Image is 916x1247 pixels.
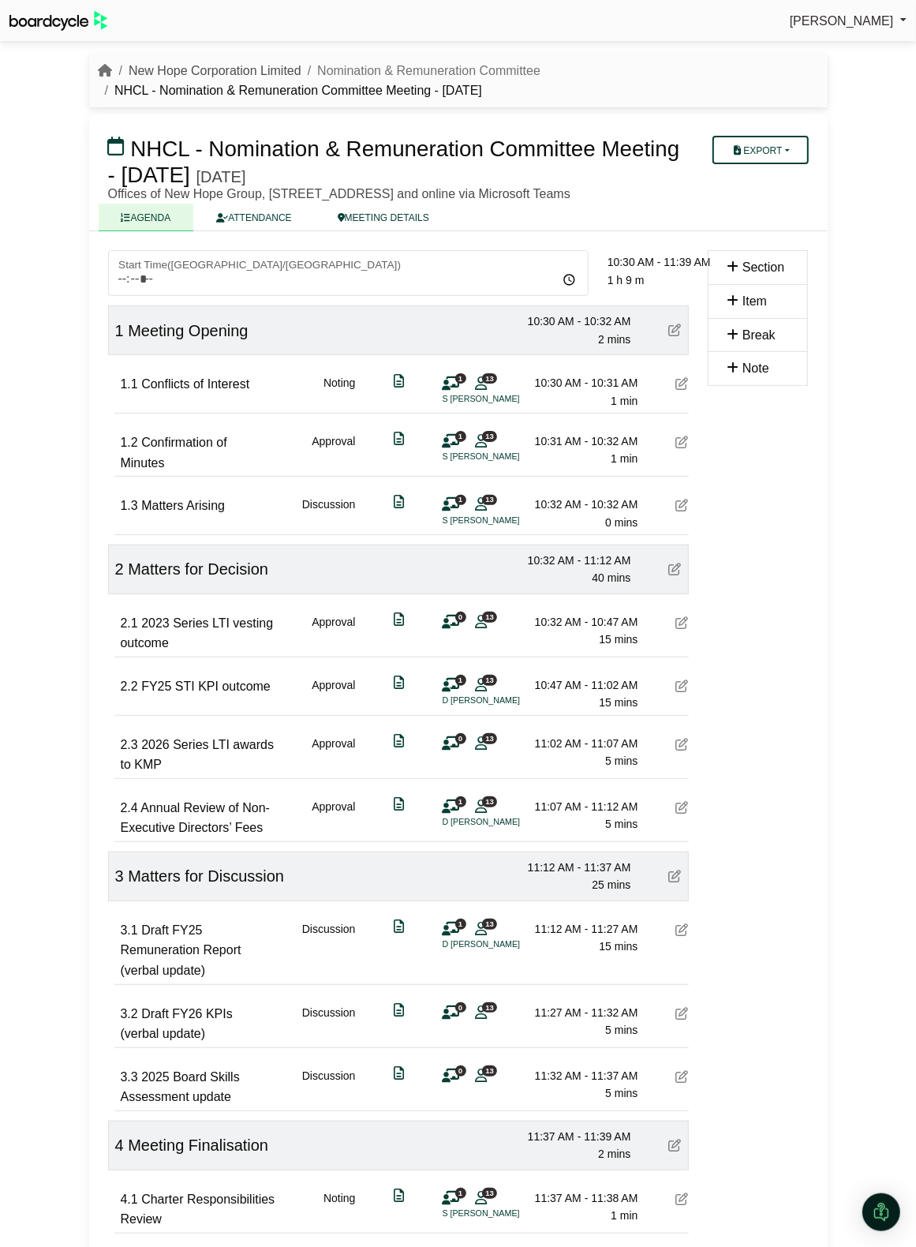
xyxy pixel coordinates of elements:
li: D [PERSON_NAME] [443,815,561,829]
div: Discussion [302,1067,356,1107]
span: 3 [115,867,124,885]
span: 13 [482,796,497,807]
span: 1 [455,1188,466,1198]
div: 11:07 AM - 11:12 AM [528,798,638,815]
span: 13 [482,919,497,929]
a: New Hope Corporation Limited [129,64,301,77]
span: 15 mins [599,940,637,953]
span: 2 mins [598,333,630,346]
div: 10:31 AM - 10:32 AM [528,433,638,450]
div: Approval [312,433,355,473]
span: 2 mins [598,1148,630,1160]
span: 13 [482,1002,497,1013]
span: 1.2 [121,436,138,449]
li: S [PERSON_NAME] [443,1207,561,1220]
li: S [PERSON_NAME] [443,392,561,406]
span: 1.1 [121,377,138,391]
span: 1 [455,919,466,929]
span: Break [742,328,776,342]
span: 13 [482,495,497,505]
div: Approval [312,613,355,653]
span: 1 min [611,395,637,407]
span: Meeting Opening [128,322,248,339]
div: Approval [312,798,355,838]
span: [PERSON_NAME] [790,14,894,28]
div: Discussion [302,920,356,981]
div: 11:37 AM - 11:38 AM [528,1189,638,1207]
li: S [PERSON_NAME] [443,514,561,527]
span: 3.1 [121,923,138,937]
span: 2025 Board Skills Assessment update [121,1070,240,1104]
span: Annual Review of Non-Executive Directors’ Fees [121,801,270,835]
span: 5 mins [605,818,637,830]
span: 1 [455,675,466,685]
span: 4.1 [121,1193,138,1206]
li: NHCL - Nomination & Remuneration Committee Meeting - [DATE] [99,81,482,101]
span: 13 [482,431,497,441]
li: S [PERSON_NAME] [443,450,561,463]
span: 25 mins [592,878,630,891]
span: NHCL - Nomination & Remuneration Committee Meeting - [DATE] [108,137,680,187]
span: 13 [482,1065,497,1076]
div: Discussion [302,496,356,531]
span: 1 min [611,452,637,465]
div: 10:30 AM - 10:31 AM [528,374,638,391]
div: Approval [312,676,355,712]
a: ATTENDANCE [193,204,314,231]
span: 13 [482,733,497,743]
li: D [PERSON_NAME] [443,694,561,707]
span: Matters for Decision [128,560,268,578]
div: 11:32 AM - 11:37 AM [528,1067,638,1084]
span: 0 [455,733,466,743]
span: 3.2 [121,1007,138,1020]
img: BoardcycleBlackGreen-aaafeed430059cb809a45853b8cf6d952af9d84e6e89e1f1685b34bfd5cb7d64.svg [9,11,107,31]
span: Offices of New Hope Group, [STREET_ADDRESS] and online via Microsoft Teams [108,187,570,200]
span: 0 [455,1065,466,1076]
a: MEETING DETAILS [315,204,452,231]
div: Approval [312,735,355,775]
span: Draft FY25 Remuneration Report (verbal update) [121,923,241,977]
div: 11:37 AM - 11:39 AM [521,1128,631,1145]
span: 1 [115,322,124,339]
span: 2.1 [121,616,138,630]
span: 0 mins [605,516,637,529]
span: 15 mins [599,633,637,646]
div: 10:32 AM - 11:12 AM [521,552,631,569]
span: 13 [482,373,497,384]
span: Section [742,260,784,274]
span: 40 mins [592,571,630,584]
button: Export [712,136,808,164]
div: 10:30 AM - 11:39 AM [608,253,718,271]
span: 0 [455,612,466,622]
span: 13 [482,612,497,622]
span: 2.2 [121,680,138,693]
span: 3.3 [121,1070,138,1084]
span: 1 min [611,1209,637,1222]
span: 15 mins [599,696,637,709]
nav: breadcrumb [99,61,818,101]
span: 1 [455,431,466,441]
span: Matters for Discussion [128,867,284,885]
a: Nomination & Remuneration Committee [317,64,540,77]
span: 2.4 [121,801,138,814]
span: 5 mins [605,755,637,767]
div: 10:32 AM - 10:32 AM [528,496,638,513]
div: Discussion [302,1004,356,1044]
div: 10:30 AM - 10:32 AM [521,313,631,330]
span: Note [742,361,769,375]
span: Confirmation of Minutes [121,436,227,470]
span: FY25 STI KPI outcome [141,680,271,693]
span: 2023 Series LTI vesting outcome [121,616,274,650]
div: Open Intercom Messenger [862,1193,900,1231]
span: Conflicts of Interest [141,377,249,391]
li: D [PERSON_NAME] [443,938,561,951]
span: 5 mins [605,1087,637,1099]
span: 1 h 9 m [608,274,645,286]
div: 10:47 AM - 11:02 AM [528,676,638,694]
a: AGENDA [99,204,194,231]
div: Noting [323,374,355,410]
span: 0 [455,1002,466,1013]
span: 2 [115,560,124,578]
span: 1 [455,373,466,384]
div: 11:27 AM - 11:32 AM [528,1004,638,1021]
